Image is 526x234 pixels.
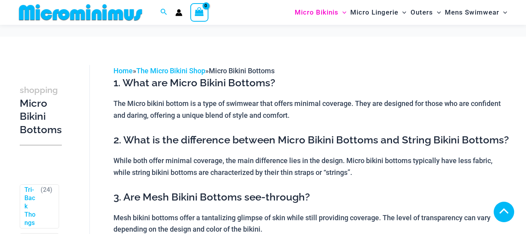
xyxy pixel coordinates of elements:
[499,2,507,22] span: Menu Toggle
[113,134,510,147] h3: 2. What is the difference between Micro Bikini Bottoms and String Bikini Bottoms?
[295,2,338,22] span: Micro Bikinis
[24,186,37,227] a: Tri-Back Thongs
[350,2,398,22] span: Micro Lingerie
[20,85,58,95] span: shopping
[136,67,205,75] a: The Micro Bikini Shop
[190,3,208,21] a: View Shopping Cart, empty
[409,2,443,22] a: OutersMenu ToggleMenu Toggle
[113,191,510,204] h3: 3. Are Mesh Bikini Bottoms see-through?
[175,9,182,16] a: Account icon link
[113,67,275,75] span: » »
[113,98,510,121] p: The Micro bikini bottom is a type of swimwear that offers minimal coverage. They are designed for...
[411,2,433,22] span: Outers
[348,2,408,22] a: Micro LingerieMenu ToggleMenu Toggle
[292,1,510,24] nav: Site Navigation
[209,67,275,75] span: Micro Bikini Bottoms
[43,186,50,193] span: 24
[41,186,52,227] span: ( )
[398,2,406,22] span: Menu Toggle
[338,2,346,22] span: Menu Toggle
[113,76,510,90] h3: 1. What are Micro Bikini Bottoms?
[113,67,133,75] a: Home
[16,4,145,21] img: MM SHOP LOGO FLAT
[293,2,348,22] a: Micro BikinisMenu ToggleMenu Toggle
[443,2,509,22] a: Mens SwimwearMenu ToggleMenu Toggle
[113,155,510,178] p: While both offer minimal coverage, the main difference lies in the design. Micro bikini bottoms t...
[433,2,441,22] span: Menu Toggle
[445,2,499,22] span: Mens Swimwear
[160,7,167,17] a: Search icon link
[20,83,62,137] h3: Micro Bikini Bottoms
